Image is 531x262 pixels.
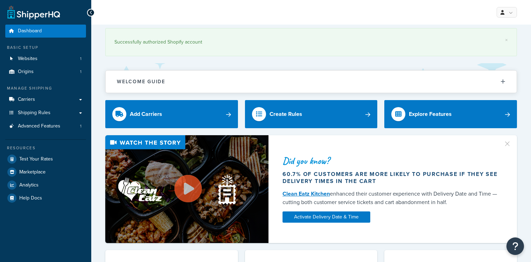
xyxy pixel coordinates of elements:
a: Analytics [5,179,86,191]
span: Marketplace [19,169,46,175]
div: Did you know? [283,156,499,166]
a: × [505,37,508,43]
a: Test Your Rates [5,153,86,165]
span: 1 [80,69,81,75]
a: Help Docs [5,192,86,204]
div: Explore Features [409,109,452,119]
a: Clean Eatz Kitchen [283,190,330,198]
div: Add Carriers [130,109,162,119]
div: Create Rules [270,109,302,119]
span: Test Your Rates [19,156,53,162]
button: Open Resource Center [506,237,524,255]
li: Advanced Features [5,120,86,133]
a: Websites1 [5,52,86,65]
span: Advanced Features [18,123,60,129]
div: enhanced their customer experience with Delivery Date and Time — cutting both customer service ti... [283,190,499,207]
div: Resources [5,145,86,151]
a: Create Rules [245,100,378,128]
span: Dashboard [18,28,42,34]
img: Video thumbnail [105,135,268,243]
a: Advanced Features1 [5,120,86,133]
span: Websites [18,56,38,62]
a: Explore Features [384,100,517,128]
li: Origins [5,65,86,78]
a: Carriers [5,93,86,106]
span: Carriers [18,97,35,103]
a: Activate Delivery Date & Time [283,211,370,223]
li: Websites [5,52,86,65]
div: Successfully authorized Shopify account [114,37,508,47]
span: 1 [80,123,81,129]
a: Dashboard [5,25,86,38]
a: Marketplace [5,166,86,178]
div: Manage Shipping [5,85,86,91]
a: Origins1 [5,65,86,78]
span: Shipping Rules [18,110,51,116]
h2: Welcome Guide [117,79,165,84]
a: Add Carriers [105,100,238,128]
a: Shipping Rules [5,106,86,119]
span: 1 [80,56,81,62]
span: Analytics [19,182,39,188]
button: Welcome Guide [106,71,517,93]
span: Origins [18,69,34,75]
span: Help Docs [19,195,42,201]
div: 60.7% of customers are more likely to purchase if they see delivery times in the cart [283,171,499,185]
div: Basic Setup [5,45,86,51]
